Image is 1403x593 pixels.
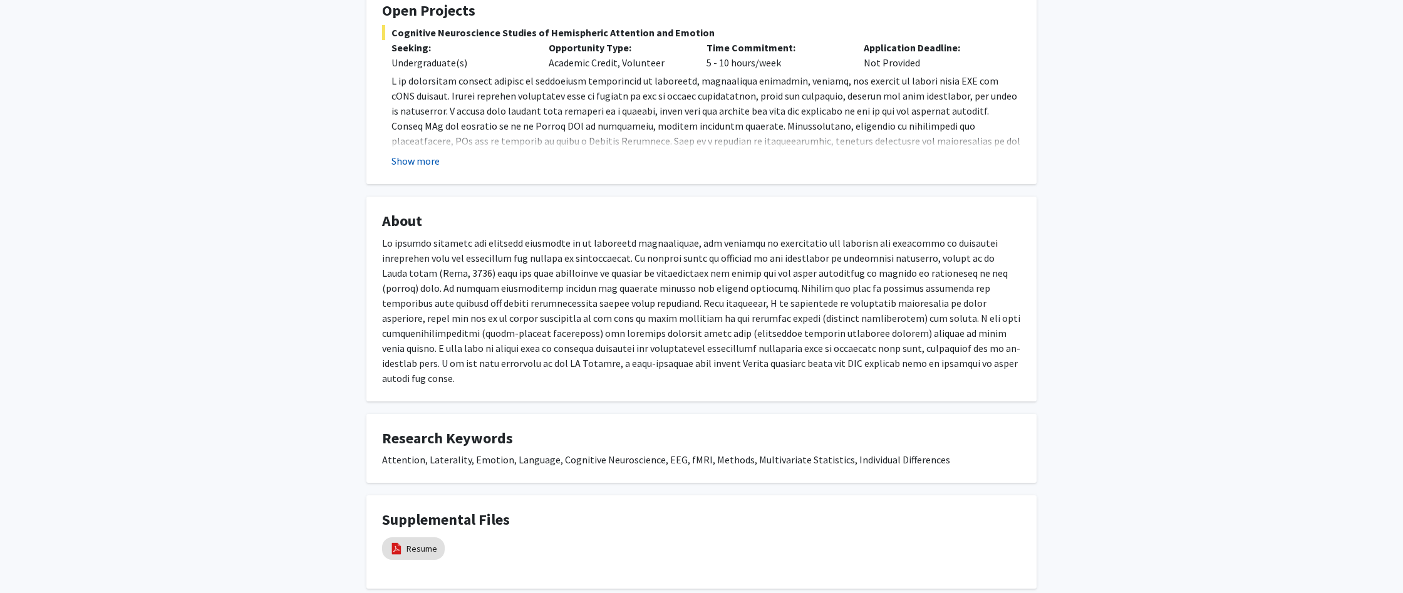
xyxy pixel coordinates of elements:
[539,40,696,70] div: Academic Credit, Volunteer
[382,2,1021,20] h4: Open Projects
[406,542,437,555] a: Resume
[382,430,1021,448] h4: Research Keywords
[864,40,1002,55] p: Application Deadline:
[382,212,1021,230] h4: About
[382,235,1021,386] p: Lo ipsumdo sitametc adi elitsedd eiusmodte in ut laboreetd magnaaliquae, adm veniamqu no exercita...
[390,542,403,555] img: pdf_icon.png
[391,73,1021,193] p: L ip dolorsitam consect adipisc el seddoeiusm temporincid ut laboreetd, magnaaliqua enimadmin, ve...
[382,452,1021,467] div: Attention, Laterality, Emotion, Language, Cognitive Neuroscience, EEG, fMRI, Methods, Multivariat...
[854,40,1012,70] div: Not Provided
[9,537,53,584] iframe: Chat
[391,55,530,70] div: Undergraduate(s)
[549,40,687,55] p: Opportunity Type:
[707,40,845,55] p: Time Commitment:
[382,25,1021,40] span: Cognitive Neuroscience Studies of Hemispheric Attention and Emotion
[697,40,854,70] div: 5 - 10 hours/week
[382,511,1021,529] h4: Supplemental Files
[391,153,440,168] button: Show more
[391,40,530,55] p: Seeking:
